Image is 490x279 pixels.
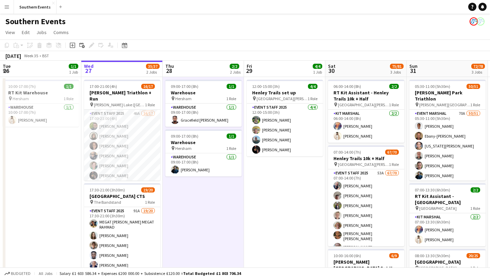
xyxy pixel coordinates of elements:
[89,84,117,89] span: 17:00-21:00 (4h)
[8,84,36,89] span: 10:00-17:00 (7h)
[226,146,236,151] span: 1 Role
[470,206,480,211] span: 1 Role
[13,96,29,101] span: Hersham
[145,200,155,205] span: 1 Role
[409,63,418,69] span: Sun
[34,28,49,37] a: Jobs
[389,162,399,167] span: 1 Role
[415,253,450,258] span: 08:00-13:30 (5h30m)
[390,69,403,75] div: 3 Jobs
[51,28,71,37] a: Comms
[83,67,94,75] span: 27
[328,145,404,246] app-job-card: 07:00-14:00 (7h)67/70Henley Trails 10k + Half [GEOGRAPHIC_DATA][PERSON_NAME]1 RoleEvent Staff 202...
[84,63,94,69] span: Wed
[2,67,11,75] span: 26
[230,64,239,69] span: 2/2
[338,162,389,167] span: [GEOGRAPHIC_DATA][PERSON_NAME]
[409,193,486,205] h3: RT Kit Assistant - [GEOGRAPHIC_DATA]
[145,102,155,107] span: 1 Role
[252,84,280,89] span: 12:00-15:00 (3h)
[227,134,236,139] span: 1/1
[146,64,160,69] span: 35/37
[69,69,78,75] div: 1 Job
[247,80,323,156] app-job-card: 12:00-15:00 (3h)4/4Henley Trails set up [GEOGRAPHIC_DATA][PERSON_NAME]1 RoleEvent Staff 20254/412...
[89,187,125,192] span: 17:30-21:00 (3h30m)
[308,84,317,89] span: 4/4
[22,29,30,35] span: Edit
[415,187,450,192] span: 07:00-13:30 (6h30m)
[165,153,242,176] app-card-role: Warehouse1/109:00-17:00 (8h)[PERSON_NAME]
[19,28,32,37] a: Edit
[389,253,399,258] span: 6/9
[165,63,174,69] span: Thu
[3,63,11,69] span: Tue
[328,90,404,102] h3: RT Kit Assistant - Henley Trails 10k + Half
[409,80,486,181] app-job-card: 05:30-11:00 (5h30m)50/51[PERSON_NAME] Park Triathlon [PERSON_NAME][GEOGRAPHIC_DATA]1 RoleEvent Ma...
[338,102,389,107] span: [GEOGRAPHIC_DATA][PERSON_NAME]
[470,265,480,270] span: 1 Role
[175,96,192,101] span: Hersham
[247,90,323,96] h3: Henley Trails set up
[308,96,317,101] span: 1 Role
[11,271,31,276] span: Budgeted
[146,69,159,75] div: 2 Jobs
[5,52,21,59] div: [DATE]
[5,16,66,27] h1: Southern Events
[94,102,145,107] span: [PERSON_NAME] Lake ([GEOGRAPHIC_DATA])
[476,17,485,26] app-user-avatar: RunThrough Events
[328,155,404,161] h3: Henley Trails 10k + Half
[165,90,242,96] h3: Warehouse
[64,84,73,89] span: 1/1
[165,80,242,127] app-job-card: 09:00-17:00 (8h)1/1Warehouse Hersham1 RoleWarehouse1/109:00-17:00 (8h)Gracefield [PERSON_NAME]
[419,102,470,107] span: [PERSON_NAME][GEOGRAPHIC_DATA]
[183,271,241,276] span: Total Budgeted £1 803 706.34
[471,187,480,192] span: 2/2
[389,102,399,107] span: 1 Role
[84,80,160,181] app-job-card: 17:00-21:00 (4h)16/17[PERSON_NAME] Triathlon + Run [PERSON_NAME] Lake ([GEOGRAPHIC_DATA])1 RoleEv...
[409,183,486,246] app-job-card: 07:00-13:30 (6h30m)2/2RT Kit Assistant - [GEOGRAPHIC_DATA] [GEOGRAPHIC_DATA]1 RoleKit Marshal2/20...
[94,200,121,205] span: The Bandstand
[84,90,160,102] h3: [PERSON_NAME] Triathlon + Run
[64,96,73,101] span: 1 Role
[333,84,361,89] span: 06:00-14:00 (8h)
[327,67,336,75] span: 30
[36,29,47,35] span: Jobs
[472,69,485,75] div: 3 Jobs
[415,84,450,89] span: 05:30-11:00 (5h30m)
[328,80,404,143] app-job-card: 06:00-14:00 (8h)2/2RT Kit Assistant - Henley Trails 10k + Half [GEOGRAPHIC_DATA][PERSON_NAME]1 Ro...
[165,104,242,127] app-card-role: Warehouse1/109:00-17:00 (8h)Gracefield [PERSON_NAME]
[333,253,361,258] span: 10:00-16:00 (6h)
[419,206,457,211] span: [GEOGRAPHIC_DATA]
[171,84,198,89] span: 09:00-17:00 (8h)
[141,84,155,89] span: 16/17
[247,63,252,69] span: Fri
[3,104,79,127] app-card-role: Warehouse1/110:00-17:00 (7h)[PERSON_NAME]
[419,265,457,270] span: [GEOGRAPHIC_DATA]
[60,271,241,276] div: Salary £1 603 586.34 + Expenses £200 000.00 + Subsistence £120.00 =
[165,129,242,176] app-job-card: 09:00-17:00 (8h)1/1Warehouse Hersham1 RoleWarehouse1/109:00-17:00 (8h)[PERSON_NAME]
[471,64,485,69] span: 72/78
[171,134,198,139] span: 09:00-17:00 (8h)
[84,193,160,199] h3: [GEOGRAPHIC_DATA] CTS
[470,102,480,107] span: 1 Role
[3,80,79,127] app-job-card: 10:00-17:00 (7h)1/1RT Kit Warehouse Hersham1 RoleWarehouse1/110:00-17:00 (7h)[PERSON_NAME]
[313,64,322,69] span: 4/4
[69,64,78,69] span: 1/1
[390,64,404,69] span: 75/81
[3,90,79,96] h3: RT Kit Warehouse
[328,110,404,143] app-card-role: Kit Marshal2/206:00-14:00 (8h)[PERSON_NAME][PERSON_NAME]
[246,67,252,75] span: 29
[14,0,56,14] button: Southern Events
[409,213,486,246] app-card-role: Kit Marshal2/207:00-13:30 (6h30m)[PERSON_NAME][PERSON_NAME]
[3,28,18,37] a: View
[164,67,174,75] span: 28
[470,17,478,26] app-user-avatar: RunThrough Events
[328,63,336,69] span: Sat
[328,259,404,271] h3: [PERSON_NAME][GEOGRAPHIC_DATA] Set Up
[257,96,308,101] span: [GEOGRAPHIC_DATA][PERSON_NAME]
